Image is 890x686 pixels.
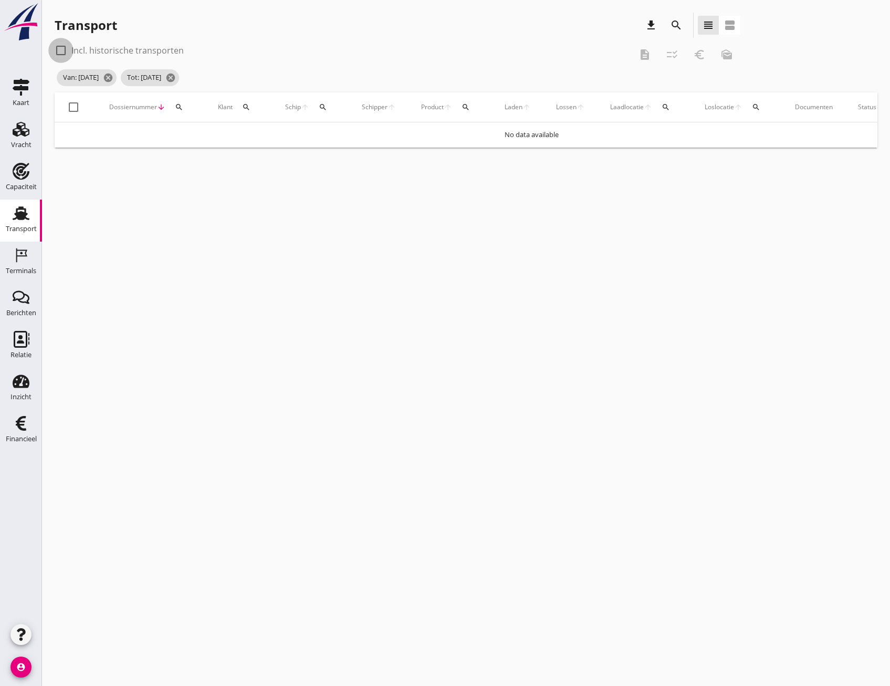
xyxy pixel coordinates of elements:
[645,19,657,32] i: download
[556,102,577,112] span: Lossen
[6,267,36,274] div: Terminals
[121,69,179,86] span: Tot: [DATE]
[462,103,470,111] i: search
[13,99,29,106] div: Kaart
[644,103,652,111] i: arrow_upward
[157,103,165,111] i: arrow_downward
[11,351,32,358] div: Relatie
[795,102,833,112] div: Documenten
[702,19,715,32] i: view_headline
[522,103,531,111] i: arrow_upward
[11,141,32,148] div: Vracht
[610,102,644,112] span: Laadlocatie
[858,102,876,112] span: Status
[670,19,683,32] i: search
[109,102,157,112] span: Dossiernummer
[71,45,184,56] label: Incl. historische transporten
[218,95,260,120] div: Klant
[319,103,327,111] i: search
[6,435,37,442] div: Financieel
[165,72,176,83] i: cancel
[55,17,117,34] div: Transport
[362,102,388,112] span: Schipper
[662,103,670,111] i: search
[11,393,32,400] div: Inzicht
[876,103,885,111] i: arrow_upward
[724,19,736,32] i: view_agenda
[57,69,117,86] span: Van: [DATE]
[11,657,32,678] i: account_circle
[6,183,37,190] div: Capaciteit
[577,103,585,111] i: arrow_upward
[103,72,113,83] i: cancel
[175,103,183,111] i: search
[752,103,760,111] i: search
[734,103,742,111] i: arrow_upward
[2,3,40,41] img: logo-small.a267ee39.svg
[6,225,37,232] div: Transport
[6,309,36,316] div: Berichten
[285,102,301,112] span: Schip
[242,103,250,111] i: search
[705,102,734,112] span: Loslocatie
[388,103,396,111] i: arrow_upward
[444,103,452,111] i: arrow_upward
[505,102,522,112] span: Laden
[421,102,444,112] span: Product
[301,103,309,111] i: arrow_upward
